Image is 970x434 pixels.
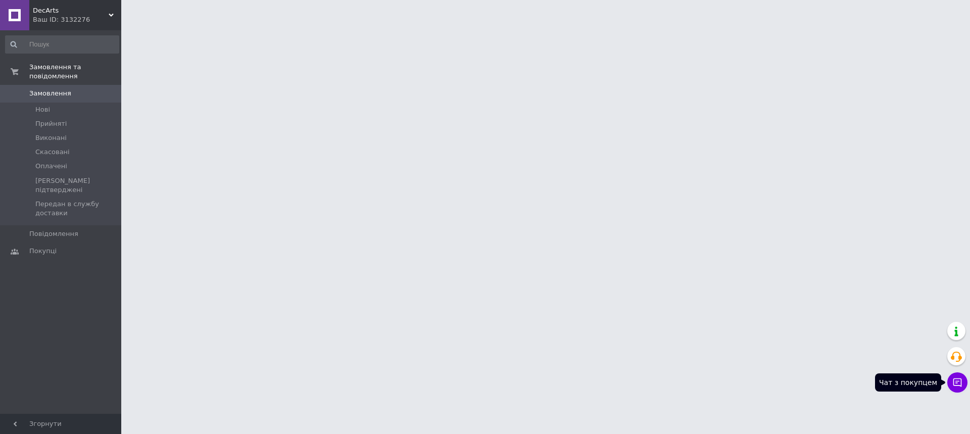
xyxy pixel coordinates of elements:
[29,89,71,98] span: Замовлення
[35,176,118,195] span: [PERSON_NAME] підтверджені
[35,162,67,171] span: Оплачені
[35,119,67,128] span: Прийняті
[35,105,50,114] span: Нові
[35,133,67,142] span: Виконані
[33,15,121,24] div: Ваш ID: 3132276
[35,200,118,218] span: Передан в службу доставки
[5,35,119,54] input: Пошук
[875,373,941,392] div: Чат з покупцем
[29,229,78,238] span: Повідомлення
[33,6,109,15] span: DecArts
[35,148,70,157] span: Скасовані
[29,63,121,81] span: Замовлення та повідомлення
[29,247,57,256] span: Покупці
[947,372,967,393] button: Чат з покупцем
